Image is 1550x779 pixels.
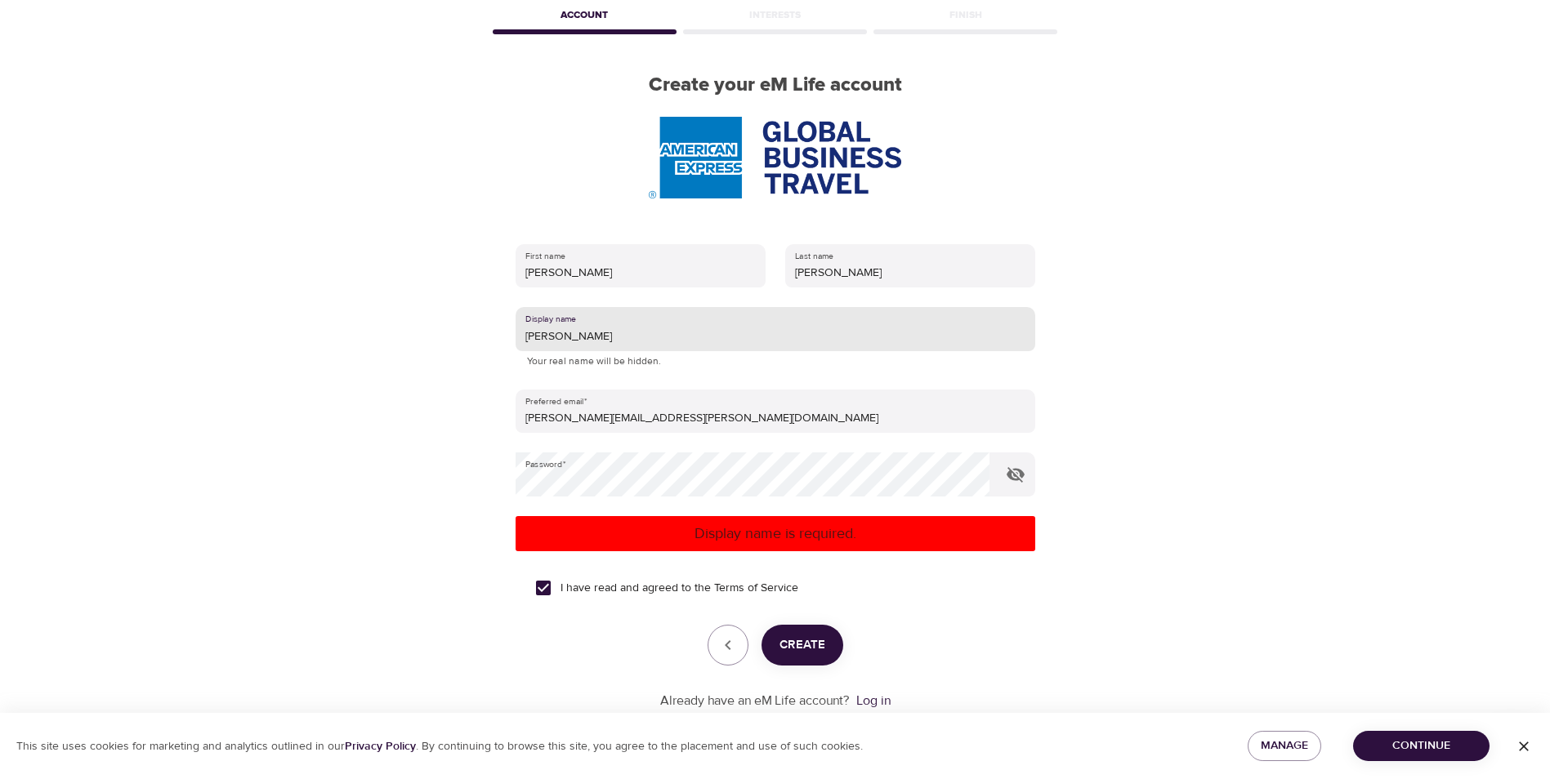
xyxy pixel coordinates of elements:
[1261,736,1308,756] span: Manage
[1248,731,1321,761] button: Manage
[779,634,825,656] span: Create
[345,739,416,754] a: Privacy Policy
[489,73,1061,97] h2: Create your eM Life account
[714,580,798,597] a: Terms of Service
[522,523,1029,545] p: Display name is required.
[1353,731,1490,761] button: Continue
[762,625,843,665] button: Create
[649,117,900,198] img: AmEx%20GBT%20logo.png
[856,692,891,709] a: Log in
[1366,736,1476,756] span: Continue
[561,580,798,597] span: I have read and agreed to the
[660,692,850,710] p: Already have an eM Life account?
[527,354,1024,370] p: Your real name will be hidden.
